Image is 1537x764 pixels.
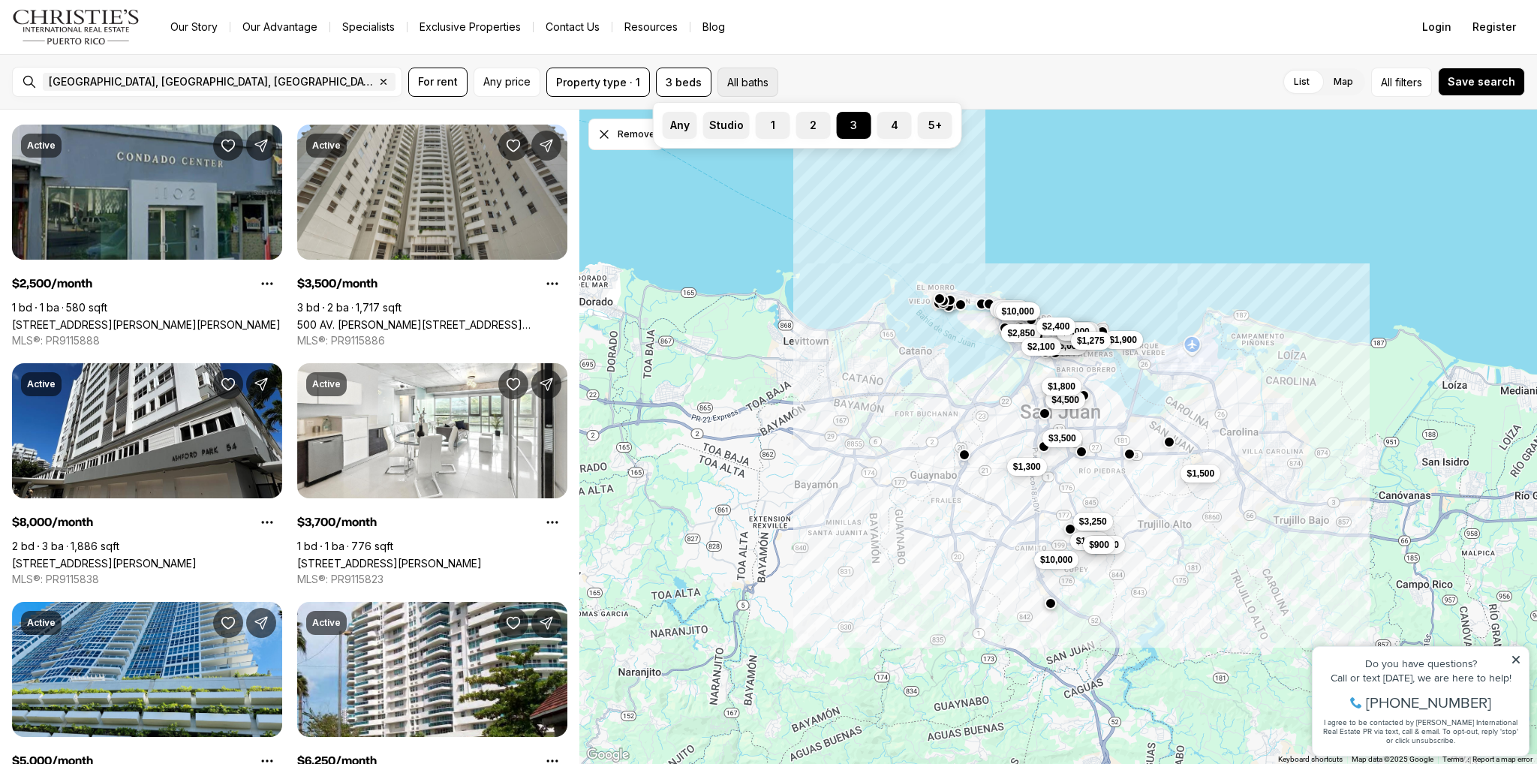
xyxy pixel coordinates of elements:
div: Do you have questions? [16,34,217,44]
button: $1,800 [1042,377,1081,395]
span: $2,100 [1027,341,1055,353]
button: $2,850 [1001,324,1041,342]
button: $1,275 [1071,331,1111,349]
a: 54 KING'S COURT ST #10-A, SAN JUAN PR, 00911 [12,557,197,570]
label: 1 [756,112,790,139]
label: Studio [703,112,750,139]
a: Exclusive Properties [408,17,533,38]
p: Active [312,617,341,629]
button: $6,250 [990,300,1030,318]
label: List [1282,68,1322,95]
button: $900 [1083,536,1115,554]
button: Save Property: 550 AVE CONSTITUCION #1008 [498,608,528,638]
button: Save Property: 54 KING'S COURT ST #10-A [213,369,243,399]
button: Property options [252,269,282,299]
button: Share Property [531,608,561,638]
button: Save Property: 500 AV. JESÚS T. PIÑERO #403 [498,131,528,161]
button: For rent [408,68,468,97]
span: Login [1422,21,1451,33]
button: $10,000 [1034,551,1078,569]
button: 3 beds [656,68,711,97]
button: $8,000 [1056,322,1096,340]
p: Active [27,378,56,390]
p: Active [27,617,56,629]
button: $1,800 [1085,535,1125,553]
button: $4,500 [1045,391,1085,409]
span: $1,900 [1109,333,1137,345]
a: 500 AV. JESÚS T. PIÑERO #403, SAN JUAN PR, 00918 [297,318,567,331]
button: $3,500 [1042,429,1082,447]
span: All [1381,74,1392,90]
span: $1,800 [1048,380,1075,392]
button: $2,100 [1021,338,1061,356]
label: Map [1322,68,1365,95]
button: $2,400 [1036,317,1076,335]
a: logo [12,9,140,45]
button: Share Property [531,131,561,161]
span: $1,850 [1076,534,1104,546]
button: Contact Us [534,17,612,38]
button: Save Property: 404 CONSTITUCION AVE #2106 [498,369,528,399]
span: $1,300 [1013,460,1041,472]
label: 5+ [918,112,952,139]
p: Active [27,140,56,152]
button: Allfilters [1371,68,1432,97]
span: $5,000 [1054,339,1082,351]
span: $1,275 [1077,334,1105,346]
p: Active [312,378,341,390]
a: 1102 MAGDALENA AVE #3E, SAN JUAN PR, 00907 [12,318,281,331]
button: Property options [537,507,567,537]
a: 404 CONSTITUCION AVE #2106, SAN JUAN PR, 00901 [297,557,482,570]
span: Save search [1448,76,1515,88]
label: 4 [877,112,912,139]
div: Call or text [DATE], we are here to help! [16,48,217,59]
a: Resources [612,17,690,38]
span: [PHONE_NUMBER] [62,71,187,86]
span: $1,500 [1187,468,1214,480]
button: $3,000 [1057,321,1096,339]
a: Our Story [158,17,230,38]
button: $3,250 [1073,512,1113,530]
button: $12,000 [994,302,1038,320]
span: $10,000 [1040,554,1072,566]
label: Any [663,112,697,139]
p: Active [312,140,341,152]
button: Save Property: 48 LUIS MUNOZ RIVERA #2701 [213,608,243,638]
span: $2,400 [1042,320,1070,332]
span: $3,500 [1048,432,1076,444]
a: Blog [690,17,737,38]
button: Login [1413,12,1460,42]
button: $1,500 [1181,465,1220,483]
span: $2,850 [1007,327,1035,339]
button: Register [1463,12,1525,42]
span: I agree to be contacted by [PERSON_NAME] International Real Estate PR via text, call & email. To ... [19,92,214,121]
span: [GEOGRAPHIC_DATA], [GEOGRAPHIC_DATA], [GEOGRAPHIC_DATA] [49,76,374,88]
button: Share Property [246,131,276,161]
button: All baths [717,68,778,97]
span: $4,500 [1051,394,1079,406]
button: Share Property [246,369,276,399]
button: Property options [252,507,282,537]
a: Specialists [330,17,407,38]
span: $1,800 [1091,538,1119,550]
button: Any price [474,68,540,97]
span: $6,250 [996,303,1024,315]
span: Any price [483,76,531,88]
button: Property options [537,269,567,299]
span: $8,000 [1062,325,1090,337]
span: $10,000 [1002,305,1034,317]
button: Save Property: 1102 MAGDALENA AVE #3E [213,131,243,161]
span: $900 [1089,539,1109,551]
span: Register [1472,21,1516,33]
button: Save search [1438,68,1525,96]
label: 2 [796,112,831,139]
a: Our Advantage [230,17,329,38]
span: $3,250 [1079,515,1107,527]
span: $4,500 [1063,330,1091,342]
span: For rent [418,76,458,88]
button: Dismiss drawing [588,119,663,150]
button: $1,850 [1070,531,1110,549]
button: $5,000 [1048,336,1088,354]
button: $1,900 [1103,330,1143,348]
button: Share Property [246,608,276,638]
